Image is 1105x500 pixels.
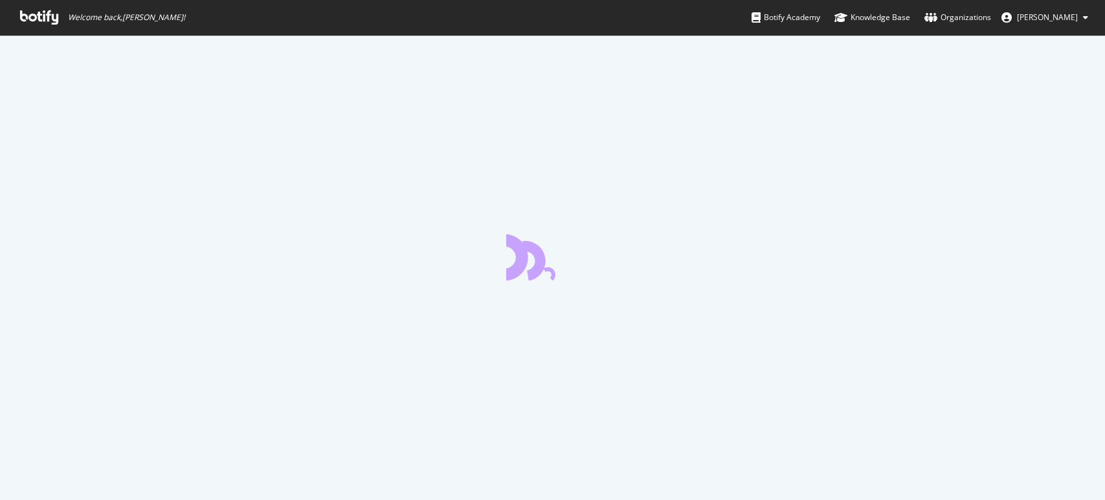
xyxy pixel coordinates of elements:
[68,12,185,23] span: Welcome back, [PERSON_NAME] !
[991,7,1099,28] button: [PERSON_NAME]
[1017,12,1078,23] span: Taylor Brantley
[924,11,991,24] div: Organizations
[834,11,910,24] div: Knowledge Base
[752,11,820,24] div: Botify Academy
[506,234,599,280] div: animation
